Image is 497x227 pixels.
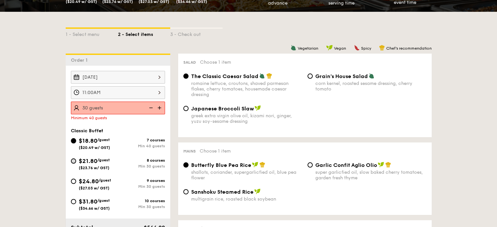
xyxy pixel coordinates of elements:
[334,46,346,51] span: Vegan
[315,170,426,181] div: super garlicfied oil, slow baked cherry tomatoes, garden fresh thyme
[307,73,313,79] input: Grain's House Saladcorn kernel, roasted sesame dressing, cherry tomato
[97,198,110,203] span: /guest
[97,138,110,142] span: /guest
[145,102,155,114] img: icon-reduce.1d2dbef1.svg
[191,162,251,168] span: Butterfly Blue Pea Rice
[252,162,258,168] img: icon-vegan.f8ff3823.svg
[118,204,165,209] div: Min 30 guests
[71,86,165,99] input: Event time
[71,179,76,184] input: $24.80/guest($27.03 w/ GST)9 coursesMin 30 guests
[378,162,384,168] img: icon-vegan.f8ff3823.svg
[307,162,313,168] input: Garlic Confit Aglio Oliosuper garlicfied oil, slow baked cherry tomatoes, garden fresh thyme
[379,45,385,51] img: icon-chef-hat.a58ddaea.svg
[259,73,265,79] img: icon-vegetarian.fe4039eb.svg
[315,81,426,92] div: corn kernel, roasted sesame dressing, cherry tomato
[79,157,97,165] span: $21.80
[79,206,110,211] span: ($34.66 w/ GST)
[71,158,76,164] input: $21.80/guest($23.76 w/ GST)8 coursesMin 30 guests
[298,46,318,51] span: Vegetarian
[79,198,97,205] span: $31.80
[79,137,97,144] span: $18.80
[361,46,371,51] span: Spicy
[79,178,99,185] span: $24.80
[118,138,165,142] div: 7 courses
[118,184,165,189] div: Min 30 guests
[71,128,103,134] span: Classic Buffet
[255,105,261,111] img: icon-vegan.f8ff3823.svg
[191,105,254,112] span: Japanese Broccoli Slaw
[369,73,374,79] img: icon-vegetarian.fe4039eb.svg
[200,148,231,154] span: Choose 1 item
[66,29,118,38] div: 1 - Select menu
[118,144,165,148] div: Min 40 guests
[191,73,258,79] span: The Classic Caesar Salad
[191,189,254,195] span: Sanshoku Steamed Rice
[71,138,76,143] input: $18.80/guest($20.49 w/ GST)7 coursesMin 40 guests
[254,188,261,194] img: icon-vegan.f8ff3823.svg
[183,60,196,65] span: Salad
[71,102,165,114] input: Number of guests
[118,29,170,38] div: 2 - Select items
[79,186,109,190] span: ($27.03 w/ GST)
[99,178,111,183] span: /guest
[71,116,165,120] div: Minimum 40 guests
[200,59,231,65] span: Choose 1 item
[315,162,377,168] span: Garlic Confit Aglio Olio
[191,170,302,181] div: shallots, coriander, supergarlicfied oil, blue pea flower
[290,45,296,51] img: icon-vegetarian.fe4039eb.svg
[118,178,165,183] div: 9 courses
[354,45,360,51] img: icon-spicy.37a8142b.svg
[118,158,165,163] div: 8 courses
[118,199,165,203] div: 10 courses
[118,164,165,169] div: Min 30 guests
[266,73,272,79] img: icon-chef-hat.a58ddaea.svg
[315,73,368,79] span: Grain's House Salad
[183,189,189,194] input: Sanshoku Steamed Ricemultigrain rice, roasted black soybean
[170,29,223,38] div: 3 - Check out
[191,113,302,124] div: greek extra virgin olive oil, kizami nori, ginger, yuzu soy-sesame dressing
[385,162,391,168] img: icon-chef-hat.a58ddaea.svg
[97,158,110,162] span: /guest
[191,196,302,202] div: multigrain rice, roasted black soybean
[79,145,110,150] span: ($20.49 w/ GST)
[71,199,76,204] input: $31.80/guest($34.66 w/ GST)10 coursesMin 30 guests
[386,46,432,51] span: Chef's recommendation
[71,57,90,63] span: Order 1
[191,81,302,97] div: romaine lettuce, croutons, shaved parmesan flakes, cherry tomatoes, housemade caesar dressing
[259,162,265,168] img: icon-chef-hat.a58ddaea.svg
[183,162,189,168] input: Butterfly Blue Pea Riceshallots, coriander, supergarlicfied oil, blue pea flower
[183,149,196,154] span: Mains
[71,71,165,84] input: Event date
[326,45,333,51] img: icon-vegan.f8ff3823.svg
[183,73,189,79] input: The Classic Caesar Saladromaine lettuce, croutons, shaved parmesan flakes, cherry tomatoes, house...
[155,102,165,114] img: icon-add.58712e84.svg
[183,106,189,111] input: Japanese Broccoli Slawgreek extra virgin olive oil, kizami nori, ginger, yuzu soy-sesame dressing
[79,166,109,170] span: ($23.76 w/ GST)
